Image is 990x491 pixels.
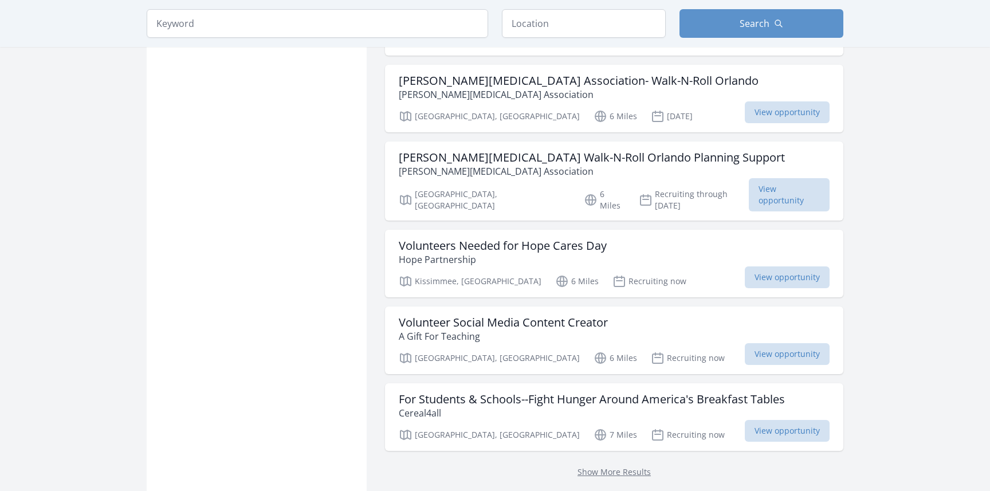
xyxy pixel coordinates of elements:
[399,406,785,420] p: Cereal4all
[745,420,830,442] span: View opportunity
[399,351,580,365] p: [GEOGRAPHIC_DATA], [GEOGRAPHIC_DATA]
[385,230,843,297] a: Volunteers Needed for Hope Cares Day Hope Partnership Kissimmee, [GEOGRAPHIC_DATA] 6 Miles Recrui...
[745,101,830,123] span: View opportunity
[594,428,637,442] p: 7 Miles
[745,343,830,365] span: View opportunity
[651,109,693,123] p: [DATE]
[651,428,725,442] p: Recruiting now
[385,307,843,374] a: Volunteer Social Media Content Creator A Gift For Teaching [GEOGRAPHIC_DATA], [GEOGRAPHIC_DATA] 6...
[639,188,749,211] p: Recruiting through [DATE]
[399,109,580,123] p: [GEOGRAPHIC_DATA], [GEOGRAPHIC_DATA]
[399,188,570,211] p: [GEOGRAPHIC_DATA], [GEOGRAPHIC_DATA]
[399,329,608,343] p: A Gift For Teaching
[594,109,637,123] p: 6 Miles
[399,428,580,442] p: [GEOGRAPHIC_DATA], [GEOGRAPHIC_DATA]
[147,9,488,38] input: Keyword
[399,74,759,88] h3: [PERSON_NAME][MEDICAL_DATA] Association- Walk-N-Roll Orlando
[584,188,625,211] p: 6 Miles
[385,142,843,221] a: [PERSON_NAME][MEDICAL_DATA] Walk-N-Roll Orlando Planning Support [PERSON_NAME][MEDICAL_DATA] Asso...
[745,266,830,288] span: View opportunity
[399,239,607,253] h3: Volunteers Needed for Hope Cares Day
[399,316,608,329] h3: Volunteer Social Media Content Creator
[399,151,785,164] h3: [PERSON_NAME][MEDICAL_DATA] Walk-N-Roll Orlando Planning Support
[502,9,666,38] input: Location
[740,17,769,30] span: Search
[385,65,843,132] a: [PERSON_NAME][MEDICAL_DATA] Association- Walk-N-Roll Orlando [PERSON_NAME][MEDICAL_DATA] Associat...
[612,274,686,288] p: Recruiting now
[651,351,725,365] p: Recruiting now
[399,392,785,406] h3: For Students & Schools--Fight Hunger Around America's Breakfast Tables
[749,178,830,211] span: View opportunity
[555,274,599,288] p: 6 Miles
[399,274,541,288] p: Kissimmee, [GEOGRAPHIC_DATA]
[399,88,759,101] p: [PERSON_NAME][MEDICAL_DATA] Association
[399,164,785,178] p: [PERSON_NAME][MEDICAL_DATA] Association
[594,351,637,365] p: 6 Miles
[679,9,843,38] button: Search
[577,466,651,477] a: Show More Results
[385,383,843,451] a: For Students & Schools--Fight Hunger Around America's Breakfast Tables Cereal4all [GEOGRAPHIC_DAT...
[399,253,607,266] p: Hope Partnership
